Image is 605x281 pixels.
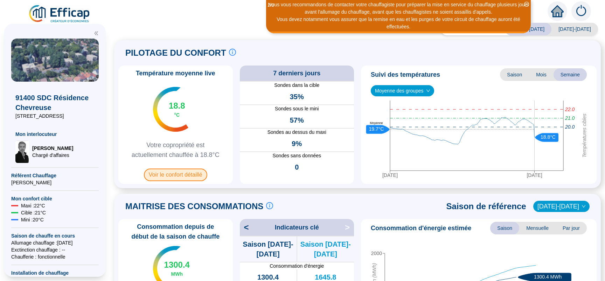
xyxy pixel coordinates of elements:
span: MWh [171,270,183,277]
span: Par jour [556,222,587,234]
span: Température moyenne live [132,68,220,78]
span: down [582,204,586,208]
span: [STREET_ADDRESS] [15,112,95,119]
img: indicateur températures [153,87,188,132]
span: Mini : 20 °C [21,216,44,223]
span: 0 [295,162,299,172]
text: 19.7°C [369,126,384,132]
span: Saison [500,68,529,81]
span: info-circle [229,49,236,56]
tspan: [DATE] [527,172,542,178]
span: Mon interlocuteur [15,131,95,138]
span: Référent Chauffage [11,172,99,179]
span: 91400 SDC Résidence Chevreuse [15,93,95,112]
text: 18.8°C [541,134,556,140]
span: PILOTAGE DU CONFORT [125,47,226,59]
span: home [551,5,564,18]
span: °C [174,111,180,118]
div: Nous vous recommandons de contacter votre chauffagiste pour préparer la mise en service du chauff... [267,1,530,16]
span: MAITRISE DES CONSOMMATIONS [125,201,263,212]
img: alerts [571,1,591,21]
span: Saison de référence [446,201,526,212]
span: Exctinction chauffage : -- [11,246,99,253]
span: Mensuelle [519,222,556,234]
span: [DATE]-[DATE] [551,23,598,35]
span: 18.8 [169,100,185,111]
span: Sondes sous le mini [240,105,354,112]
span: Sondes sans données [240,152,354,159]
span: down [426,89,430,93]
span: Suivi des températures [371,70,440,80]
div: Vous devez notamment vous assurer que la remise en eau et les purges de votre circuit de chauffag... [267,16,530,30]
span: 35% [290,92,304,102]
span: Mois [529,68,554,81]
span: 57% [290,115,304,125]
text: 1300.4 MWh [534,274,562,280]
span: Chargé d'affaires [32,152,73,159]
span: 7 derniers jours [273,68,320,78]
span: Chaufferie : fonctionnelle [11,253,99,260]
text: Moyenne [370,121,383,125]
span: [PERSON_NAME] [11,179,99,186]
img: efficap energie logo [28,4,91,24]
span: Saison [490,222,519,234]
i: 2 / 3 [268,2,274,8]
span: Sondes au dessus du maxi [240,129,354,136]
tspan: 20.0 [565,124,575,130]
span: Moyenne des groupes [375,85,430,96]
span: 1300.4 [164,259,190,270]
span: Consommation d'énergie [240,262,354,269]
span: Indicateurs clé [275,222,319,232]
span: Installation de chauffage [11,269,99,276]
span: Votre copropriété est actuellement chauffée à 18.8°C [121,140,230,160]
span: 2022-2023 [537,201,585,212]
tspan: 22.0 [565,107,575,112]
span: Consommation depuis de début de la saison de chauffe [121,222,230,241]
span: < [240,222,249,233]
tspan: Températures cibles [582,114,587,158]
span: Sondes dans la cible [240,82,354,89]
span: Saison [DATE]-[DATE] [240,239,297,259]
span: Cible : 21 °C [21,209,46,216]
span: double-left [94,31,99,36]
span: Mon confort cible [11,195,99,202]
span: Saison de chauffe en cours [11,232,99,239]
span: Saison [DATE]-[DATE] [297,239,354,259]
span: Allumage chauffage : [DATE] [11,239,99,246]
span: Voir le confort détaillé [144,169,207,181]
span: close-circle [524,2,529,7]
span: [PERSON_NAME] [32,145,73,152]
span: info-circle [266,202,273,209]
tspan: 21.0 [565,115,575,121]
img: Chargé d'affaires [15,140,29,163]
tspan: 2000 [371,251,382,256]
tspan: [DATE] [382,172,398,178]
span: Semaine [554,68,587,81]
span: Consommation d'énergie estimée [371,223,471,233]
span: Maxi : 22 °C [21,202,45,209]
span: 9% [292,139,302,149]
span: > [345,222,354,233]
